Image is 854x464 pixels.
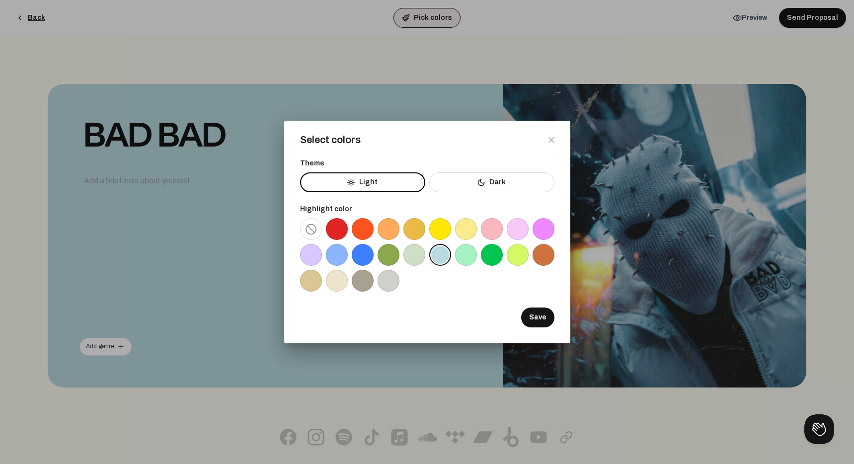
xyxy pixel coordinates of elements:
[521,308,554,327] button: Save
[300,158,554,168] div: Theme
[300,204,554,214] div: Highlight color
[804,414,834,444] iframe: Toggle Customer Support
[477,178,485,187] img: DarkMode.svg
[300,172,426,192] button: Light
[429,172,554,192] button: Dark
[300,133,361,147] span: Select colors
[347,178,355,187] img: LightMode.svg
